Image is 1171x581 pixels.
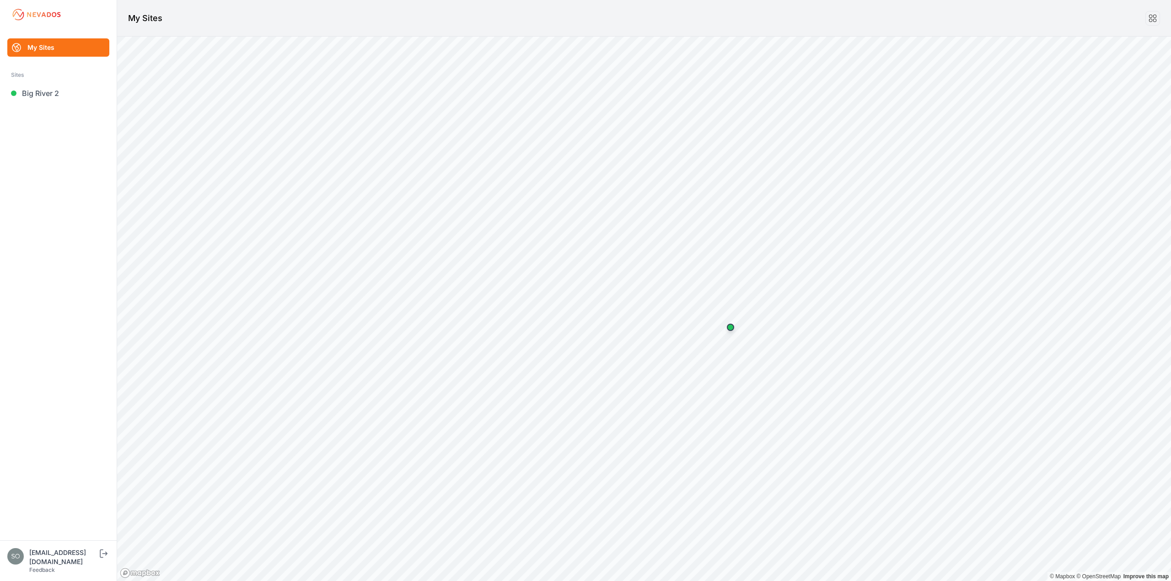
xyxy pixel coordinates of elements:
a: OpenStreetMap [1076,573,1121,580]
a: Feedback [29,566,55,573]
canvas: Map [117,37,1171,581]
div: [EMAIL_ADDRESS][DOMAIN_NAME] [29,548,98,566]
img: solvocc@solvenergy.com [7,548,24,565]
div: Sites [11,69,106,80]
img: Nevados [11,7,62,22]
div: Map marker [721,318,740,336]
a: Map feedback [1123,573,1169,580]
a: Big River 2 [7,84,109,102]
a: My Sites [7,38,109,57]
h1: My Sites [128,12,162,25]
a: Mapbox logo [120,568,160,578]
a: Mapbox [1050,573,1075,580]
